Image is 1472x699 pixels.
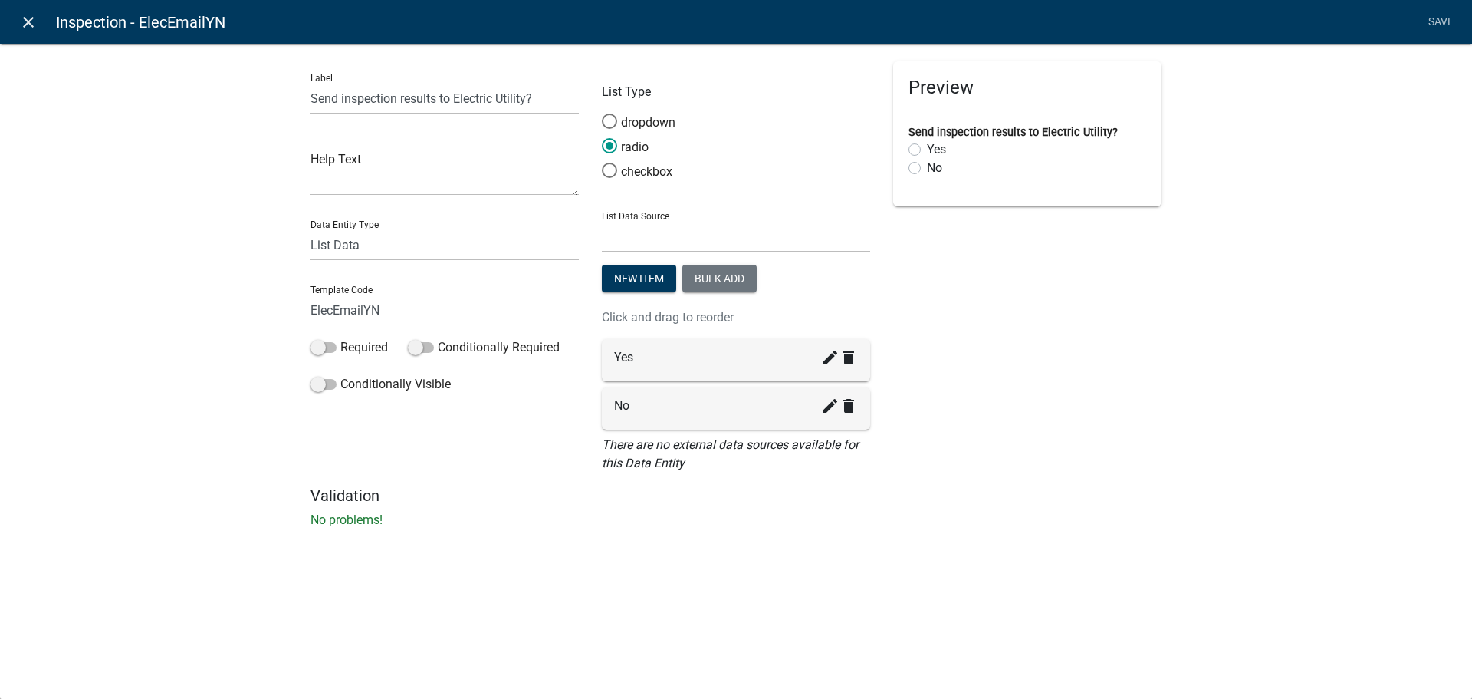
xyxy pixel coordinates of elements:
button: New item [602,265,676,292]
div: Yes [614,348,858,367]
label: dropdown [602,114,675,132]
button: Bulk add [682,265,757,292]
a: Save [1421,8,1460,37]
h5: Validation [310,486,1161,505]
label: Required [310,338,388,357]
i: create [821,348,839,367]
label: Yes [927,140,946,159]
label: radio [602,138,649,157]
p: No problems! [310,511,1161,529]
label: checkbox [602,163,672,181]
i: delete [839,348,858,367]
label: Send inspection results to Electric Utility? [909,127,1118,138]
i: create [821,397,839,415]
i: There are no external data sources available for this Data Entity [602,437,859,470]
h5: Preview [909,77,1146,99]
label: Conditionally Visible [310,375,451,394]
div: No [614,397,858,415]
label: No [927,159,942,177]
p: Click and drag to reorder [602,308,870,327]
p: List Type [602,83,870,101]
span: Inspection - ElecEmailYN [56,7,225,38]
i: delete [839,397,858,415]
label: Conditionally Required [408,338,560,357]
i: close [19,13,38,31]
